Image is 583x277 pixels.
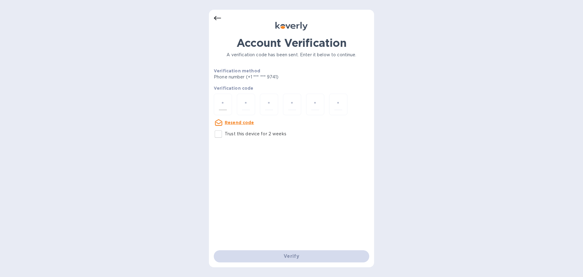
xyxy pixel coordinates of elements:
b: Verification method [214,68,260,73]
p: A verification code has been sent. Enter it below to continue. [214,52,369,58]
p: Phone number (+1 *** *** 9741) [214,74,325,80]
p: Trust this device for 2 weeks [225,131,286,137]
u: Resend code [225,120,254,125]
h1: Account Verification [214,36,369,49]
p: Verification code [214,85,369,91]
